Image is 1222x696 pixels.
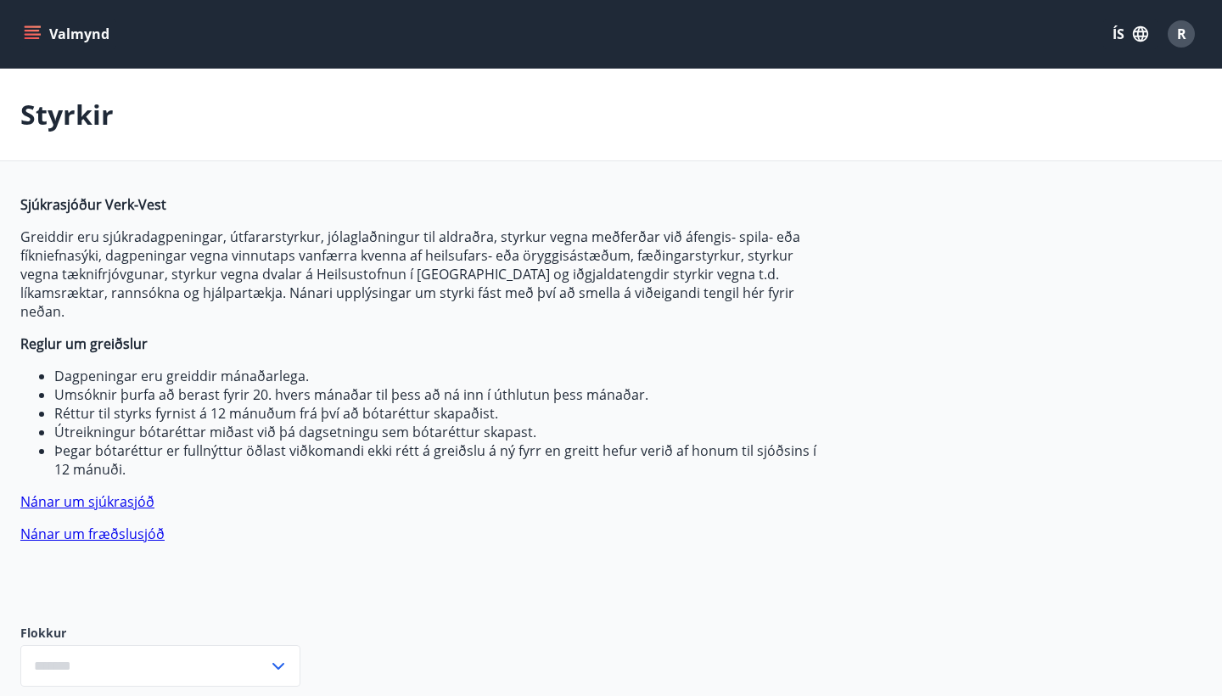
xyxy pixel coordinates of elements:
[20,96,114,133] p: Styrkir
[1103,19,1158,49] button: ÍS
[20,19,116,49] button: menu
[20,334,148,353] strong: Reglur um greiðslur
[20,625,300,642] label: Flokkur
[54,441,821,479] li: Þegar bótaréttur er fullnýttur öðlast viðkomandi ekki rétt á greiðslu á ný fyrr en greitt hefur v...
[54,367,821,385] li: Dagpeningar eru greiddir mánaðarlega.
[54,423,821,441] li: Útreikningur bótaréttar miðast við þá dagsetningu sem bótaréttur skapast.
[54,404,821,423] li: Réttur til styrks fyrnist á 12 mánuðum frá því að bótaréttur skapaðist.
[1177,25,1186,43] span: R
[20,492,154,511] a: Nánar um sjúkrasjóð
[1161,14,1202,54] button: R
[54,385,821,404] li: Umsóknir þurfa að berast fyrir 20. hvers mánaðar til þess að ná inn í úthlutun þess mánaðar.
[20,525,165,543] a: Nánar um fræðslusjóð
[20,227,821,321] p: Greiddir eru sjúkradagpeningar, útfararstyrkur, jólaglaðningur til aldraðra, styrkur vegna meðfer...
[20,195,166,214] strong: Sjúkrasjóður Verk-Vest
